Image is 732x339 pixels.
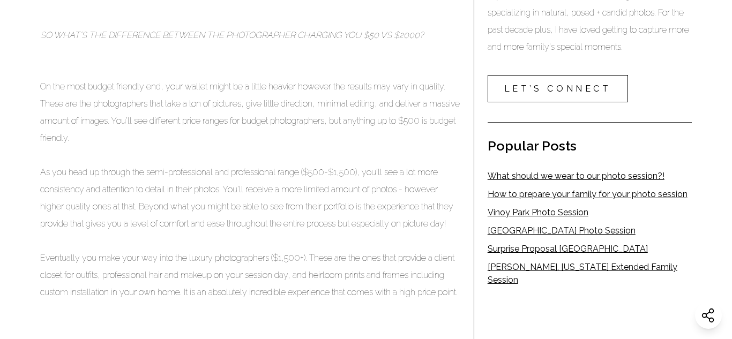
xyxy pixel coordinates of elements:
[488,224,692,237] a: [GEOGRAPHIC_DATA] Photo Session
[488,136,692,156] h2: Popular Posts
[488,170,692,183] a: What should we wear to our photo session?!
[40,164,460,232] p: As you head up through the semi-professional and professional range ($500-$1,500), you’ll see a l...
[488,75,628,102] a: LET’S CONNECT
[488,243,692,255] a: Surprise Proposal [GEOGRAPHIC_DATA]
[695,302,722,329] button: Share this website
[40,30,423,40] em: SO WHAT’S THE DIFFERENCE BETWEEN THE PHOTOGRAPHER CHARGING YOU $50 VS $2000?
[40,78,460,147] p: On the most budget friendly end, your wallet might be a little heavier however the results may va...
[488,188,692,201] a: How to prepare your family for your photo session
[40,250,460,301] p: Eventually you make your way into the luxury photographers ($1,500+). These are the ones that pro...
[488,261,692,287] a: [PERSON_NAME], [US_STATE] Extended Family Session
[488,206,692,219] a: Vinoy Park Photo Session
